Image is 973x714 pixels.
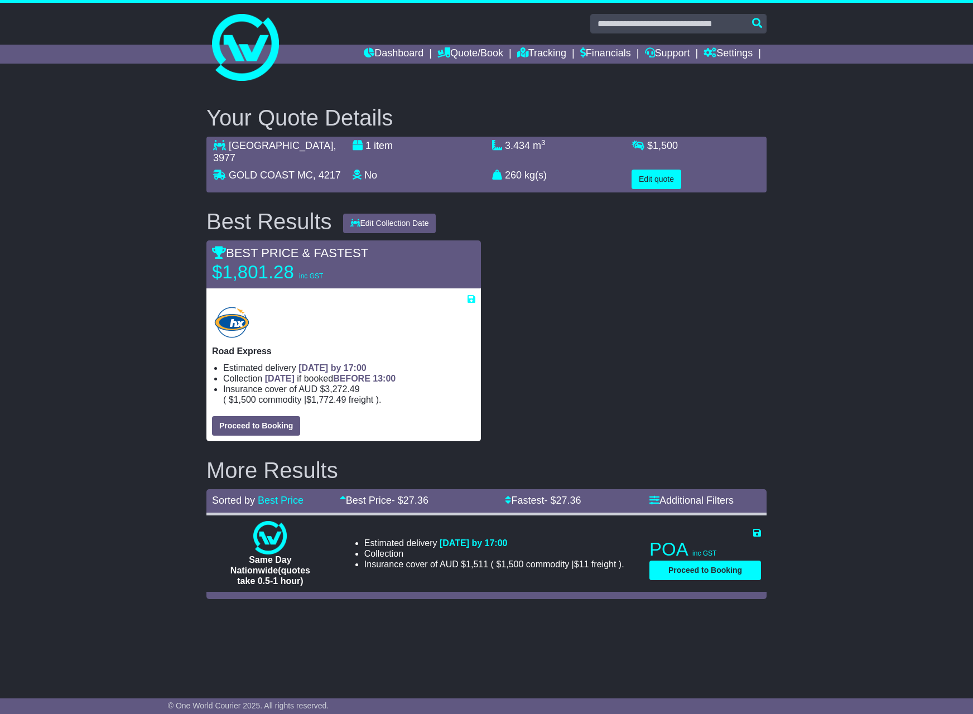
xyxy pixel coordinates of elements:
[343,214,436,233] button: Edit Collection Date
[304,395,306,404] span: |
[212,416,300,436] button: Proceed to Booking
[653,140,678,151] span: 1,500
[313,170,341,181] span: , 4217
[649,495,734,506] a: Additional Filters
[373,374,396,383] span: 13:00
[541,138,546,147] sup: 3
[223,373,475,384] li: Collection
[364,170,377,181] span: No
[212,261,351,283] p: $1,801.28
[168,701,329,710] span: © One World Courier 2025. All rights reserved.
[325,384,359,394] span: 3,272.49
[265,374,295,383] span: [DATE]
[501,559,523,569] span: 1,500
[392,495,428,506] span: - $
[649,538,761,561] p: POA
[234,395,256,404] span: 1,500
[365,140,371,151] span: 1
[692,549,716,557] span: inc GST
[206,458,767,483] h2: More Results
[533,140,546,151] span: m
[212,305,252,340] img: Hunter Express: Road Express
[364,559,488,570] span: Insurance cover of AUD $
[213,140,336,163] span: , 3977
[437,45,503,64] a: Quote/Book
[229,140,333,151] span: [GEOGRAPHIC_DATA]
[505,170,522,181] span: 260
[556,495,581,506] span: 27.36
[212,495,255,506] span: Sorted by
[333,374,370,383] span: BEFORE
[491,559,624,570] span: ( ).
[349,395,373,404] span: Freight
[265,374,396,383] span: if booked
[212,246,368,260] span: BEST PRICE & FASTEST
[201,209,338,234] div: Best Results
[704,45,753,64] a: Settings
[517,45,566,64] a: Tracking
[632,170,681,189] button: Edit quote
[580,45,631,64] a: Financials
[505,140,530,151] span: 3.434
[223,363,475,373] li: Estimated delivery
[524,170,547,181] span: kg(s)
[466,559,488,569] span: 1,511
[364,548,624,559] li: Collection
[544,495,581,506] span: - $
[258,395,301,404] span: Commodity
[230,555,310,586] span: Same Day Nationwide(quotes take 0.5-1 hour)
[298,363,367,373] span: [DATE] by 17:00
[579,559,589,569] span: 11
[311,395,346,404] span: 1,772.49
[253,521,287,554] img: One World Courier: Same Day Nationwide(quotes take 0.5-1 hour)
[206,105,767,130] h2: Your Quote Details
[526,559,569,569] span: Commodity
[223,394,382,405] span: ( ).
[258,495,304,506] a: Best Price
[591,559,616,569] span: Freight
[403,495,428,506] span: 27.36
[364,538,624,548] li: Estimated delivery
[299,272,323,280] span: inc GST
[340,495,428,506] a: Best Price- $27.36
[212,346,475,356] p: Road Express
[647,140,678,151] span: $
[645,45,690,64] a: Support
[226,395,375,404] span: $ $
[494,559,619,569] span: $ $
[364,45,423,64] a: Dashboard
[223,384,360,394] span: Insurance cover of AUD $
[374,140,393,151] span: item
[440,538,508,548] span: [DATE] by 17:00
[572,559,574,569] span: |
[505,495,581,506] a: Fastest- $27.36
[229,170,313,181] span: GOLD COAST MC
[649,561,761,580] button: Proceed to Booking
